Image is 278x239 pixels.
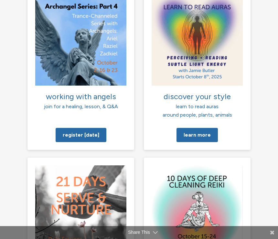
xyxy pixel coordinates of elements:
[164,92,231,101] span: discover your style
[44,103,118,109] span: join for a healing, lesson, & Q&A
[163,112,232,118] span: around people, plants, animals
[176,103,219,109] span: learn to read auras
[46,92,116,101] span: working with angels
[176,128,218,142] a: Learn more
[56,128,106,142] a: Register [DATE]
